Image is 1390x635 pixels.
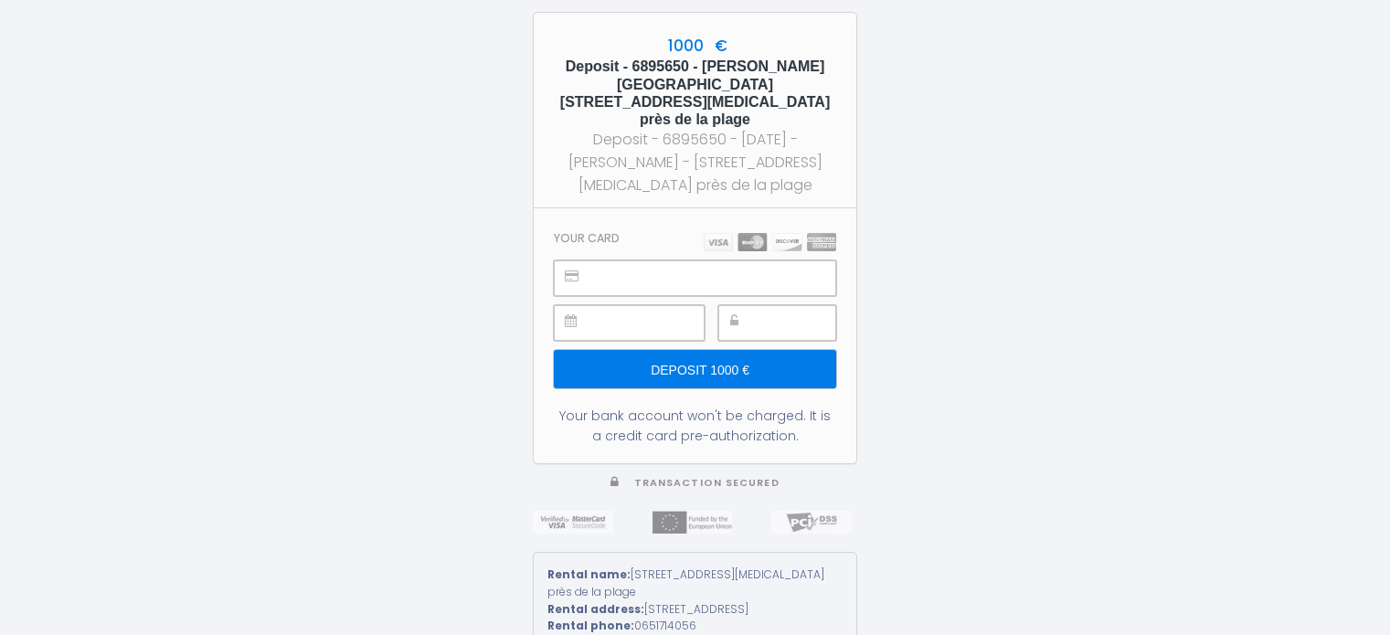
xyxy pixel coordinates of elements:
[554,231,620,245] h3: Your card
[595,306,704,340] iframe: Secure payment input frame
[547,601,644,617] strong: Rental address:
[547,566,631,582] strong: Rental name:
[550,128,840,196] div: Deposit - 6895650 - [DATE] - [PERSON_NAME] - [STREET_ADDRESS][MEDICAL_DATA] près de la plage
[547,566,843,601] div: [STREET_ADDRESS][MEDICAL_DATA] près de la plage
[554,406,836,446] div: Your bank account won't be charged. It is a credit card pre-authorization.
[547,601,843,619] div: [STREET_ADDRESS]
[554,350,836,388] input: Deposit 1000 €
[704,233,836,251] img: carts.png
[547,618,843,635] div: 0651714056
[550,58,840,128] h5: Deposit - 6895650 - [PERSON_NAME][GEOGRAPHIC_DATA][STREET_ADDRESS][MEDICAL_DATA] près de la plage
[759,306,835,340] iframe: Secure payment input frame
[663,35,727,57] span: 1000 €
[595,261,835,295] iframe: Secure payment input frame
[634,476,780,490] span: Transaction secured
[547,618,634,633] strong: Rental phone:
